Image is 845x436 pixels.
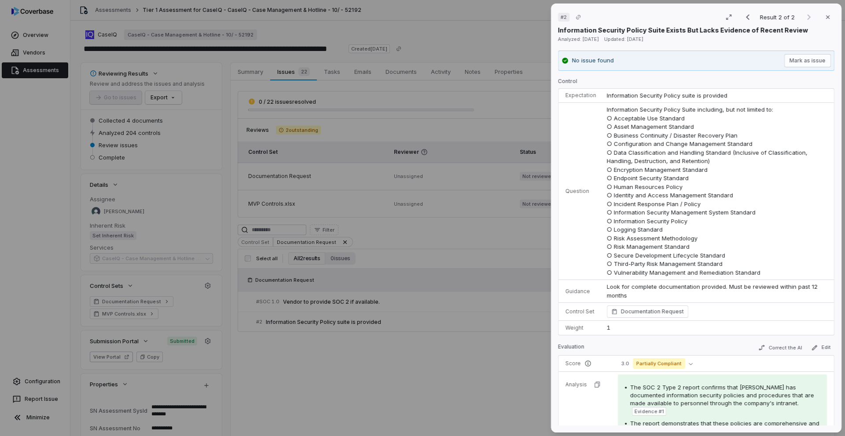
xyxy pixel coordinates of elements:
span: Partially Compliant [633,358,685,369]
span: Information Security Policy Suite including, but not limited to: ○ Acceptable Use Standard ○ Asse... [607,106,809,276]
span: The SOC 2 Type 2 report confirms that [PERSON_NAME] has documented information security policies ... [630,384,814,407]
span: Information Security Policy suite is provided [607,92,727,99]
span: # 2 [561,14,567,21]
p: Result 2 of 2 [760,12,797,22]
span: Documentation Request [621,307,684,316]
p: Evaluation [558,343,584,354]
button: Previous result [739,12,757,22]
button: Mark as issue [784,54,831,67]
p: Question [566,188,596,195]
p: Look for complete documentation provided. Must be reviewed within past 12 months [607,283,827,300]
button: Edit [808,342,834,353]
p: Guidance [566,288,596,295]
p: Expectation [566,92,596,99]
p: Control Set [566,308,596,315]
span: Evidence # 1 [635,408,664,415]
button: Correct the AI [755,342,806,353]
p: Information Security Policy Suite Exists But Lacks Evidence of Recent Review [558,25,808,35]
p: Score [566,360,607,367]
button: 3.0Partially Compliant [618,358,696,369]
span: 1 [607,324,610,331]
p: Analysis [566,381,587,388]
p: No issue found [572,56,614,65]
p: Weight [566,324,596,331]
p: Control [558,78,834,88]
span: Analyzed: [DATE] [558,36,599,42]
span: Updated: [DATE] [604,36,643,42]
button: Copy link [570,9,586,25]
